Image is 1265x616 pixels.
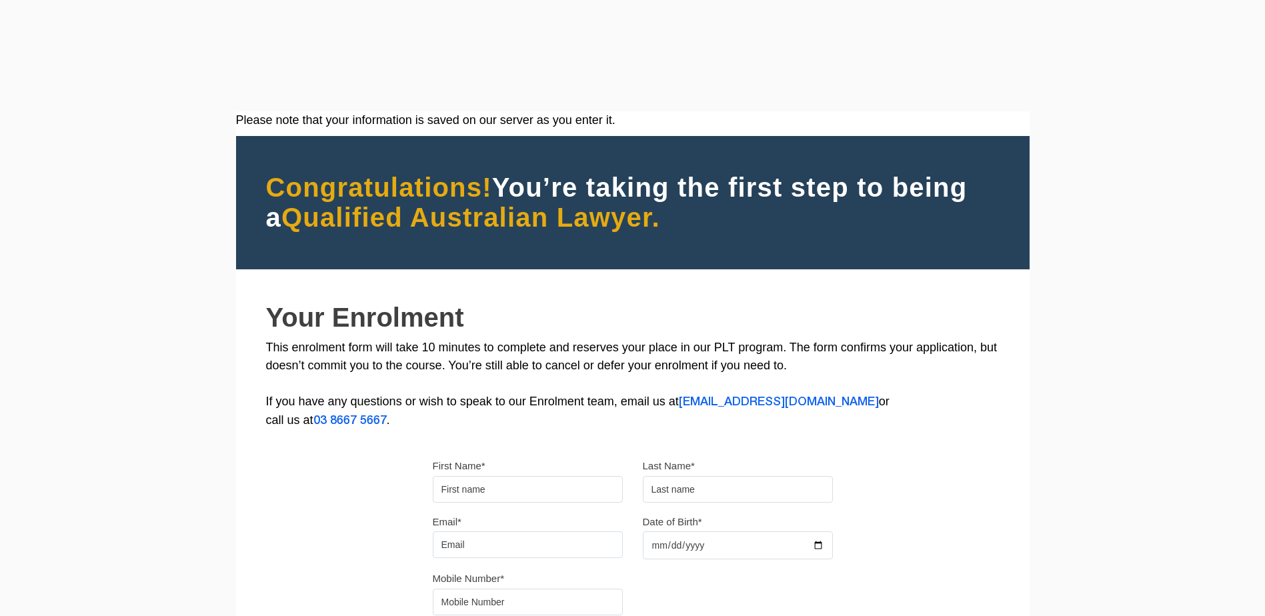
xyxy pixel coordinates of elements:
input: Last name [643,476,833,503]
label: Date of Birth* [643,515,702,529]
label: First Name* [433,459,485,473]
label: Email* [433,515,461,529]
div: Please note that your information is saved on our server as you enter it. [236,111,1030,129]
input: Mobile Number [433,589,623,615]
h2: Your Enrolment [266,303,1000,332]
span: Congratulations! [266,173,492,202]
input: First name [433,476,623,503]
a: 03 8667 5667 [313,415,387,426]
label: Mobile Number* [433,572,505,585]
a: [EMAIL_ADDRESS][DOMAIN_NAME] [679,397,879,407]
p: This enrolment form will take 10 minutes to complete and reserves your place in our PLT program. ... [266,339,1000,430]
input: Email [433,531,623,558]
label: Last Name* [643,459,695,473]
h2: You’re taking the first step to being a [266,173,1000,233]
span: Qualified Australian Lawyer. [281,203,660,232]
